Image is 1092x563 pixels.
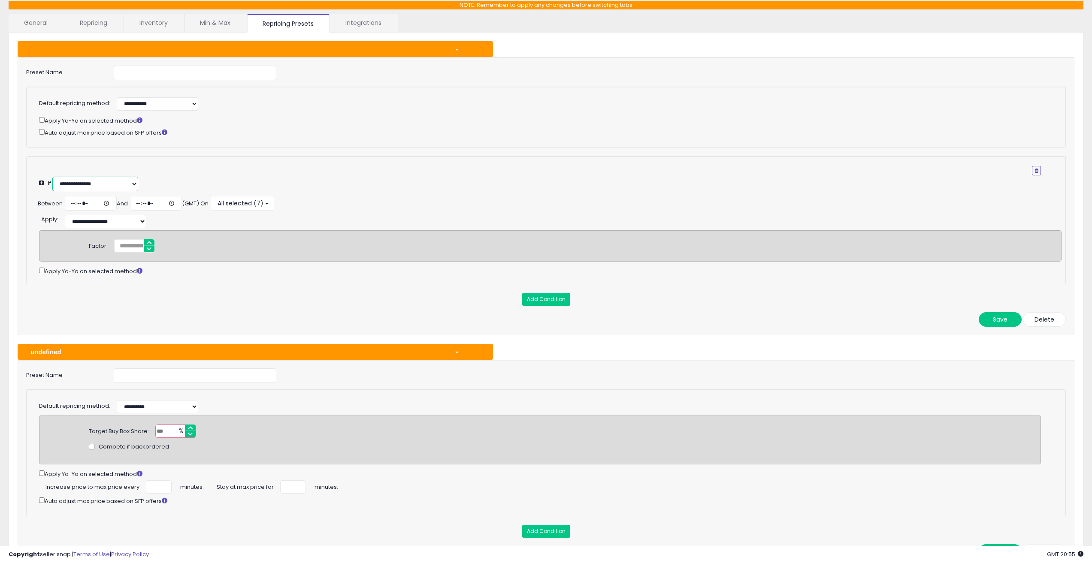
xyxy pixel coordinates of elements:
[522,525,570,538] button: Add Condition
[1035,168,1038,173] i: Remove Condition
[9,550,40,558] strong: Copyright
[89,239,108,250] div: Factor:
[211,196,274,211] button: All selected (7)
[18,344,493,360] button: undefined
[174,425,188,438] span: %
[247,14,329,33] a: Repricing Presets
[9,14,64,32] a: General
[64,14,123,32] a: Repricing
[9,1,1083,9] p: NOTE: Remember to apply any changes before switching tabs
[20,66,107,77] label: Preset Name
[979,544,1022,559] button: Save
[1047,550,1083,558] span: 2025-10-13 20:55 GMT
[41,215,57,223] span: Apply
[39,115,1041,125] div: Apply Yo-Yo on selected method
[45,480,139,491] span: Increase price to max price every
[124,14,183,32] a: Inventory
[39,127,1041,137] div: Auto adjust max price based on SFP offers
[1023,544,1066,559] button: Delete
[182,200,209,208] div: (GMT) On
[180,480,204,491] span: minutes.
[73,550,110,558] a: Terms of Use
[111,550,149,558] a: Privacy Policy
[39,99,110,108] label: Default repricing method:
[979,312,1022,327] button: Save
[89,425,149,436] div: Target Buy Box Share:
[24,347,448,356] div: undefined
[20,368,107,379] label: Preset Name
[9,551,149,559] div: seller snap | |
[185,14,246,32] a: Min & Max
[38,200,63,208] div: Between
[330,14,397,32] a: Integrations
[99,443,169,451] span: Compete if backordered
[39,469,1041,479] div: Apply Yo-Yo on selected method
[39,402,110,410] label: Default repricing method:
[216,199,263,208] span: All selected (7)
[39,496,1041,506] div: Auto adjust max price based on SFP offers
[217,480,274,491] span: Stay at max price for
[1023,312,1066,327] button: Delete
[117,200,128,208] div: And
[522,293,570,306] button: Add Condition
[41,213,58,224] div: :
[315,480,338,491] span: minutes.
[39,266,1062,276] div: Apply Yo-Yo on selected method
